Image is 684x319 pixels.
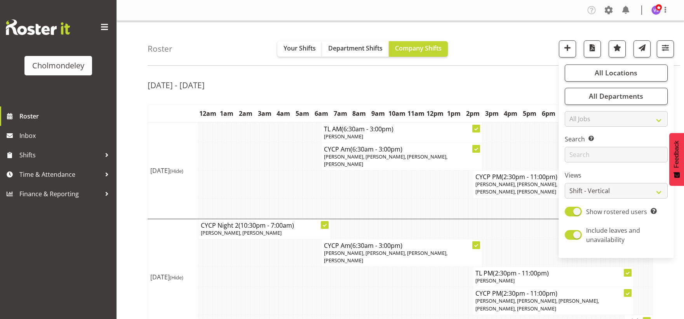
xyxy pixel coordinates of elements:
th: 1am [217,105,236,122]
button: Highlight an important date within the roster. [609,40,626,58]
h4: CYCP Am [324,145,480,153]
div: Cholmondeley [32,60,84,71]
button: Company Shifts [389,41,448,57]
span: Inbox [19,130,113,141]
h4: Roster [148,44,172,53]
th: 7pm [558,105,577,122]
span: (Hide) [170,274,183,281]
span: All Departments [589,91,643,101]
span: (6:30am - 3:00pm) [350,241,402,250]
button: Send a list of all shifts for the selected filtered period to all rostered employees. [634,40,651,58]
th: 12am [198,105,218,122]
th: 2am [236,105,255,122]
th: 3pm [482,105,501,122]
th: 6am [312,105,331,122]
span: [PERSON_NAME], [PERSON_NAME], [PERSON_NAME], [PERSON_NAME] [324,153,447,167]
th: 8am [350,105,369,122]
th: 11am [407,105,426,122]
span: [PERSON_NAME], [PERSON_NAME], [PERSON_NAME], [PERSON_NAME], [PERSON_NAME] [475,181,599,195]
span: Time & Attendance [19,169,101,180]
th: 5am [293,105,312,122]
span: (2:30pm - 11:00pm) [493,269,549,277]
span: [PERSON_NAME] [475,277,515,284]
button: All Departments [565,88,668,105]
th: 7am [331,105,350,122]
span: (10:30pm - 7:00am) [238,221,294,230]
span: (2:30pm - 11:00pm) [501,173,557,181]
h4: TL AM [324,125,480,133]
button: Download a PDF of the roster according to the set date range. [584,40,601,58]
span: Company Shifts [395,44,442,52]
button: Add a new shift [559,40,576,58]
td: [DATE] [148,122,198,219]
img: Rosterit website logo [6,19,70,35]
th: 10am [388,105,407,122]
label: Search [565,134,668,144]
th: 4pm [501,105,520,122]
button: All Locations [565,64,668,82]
span: Shifts [19,149,101,161]
h4: CYCP PM [475,289,631,297]
span: Roster [19,110,113,122]
span: All Locations [595,68,637,77]
span: (6:30am - 3:00pm) [350,145,402,153]
input: Search [565,147,668,162]
span: (6:30am - 3:00pm) [341,125,393,133]
span: [PERSON_NAME], [PERSON_NAME], [PERSON_NAME], [PERSON_NAME], [PERSON_NAME] [475,297,599,312]
h2: [DATE] - [DATE] [148,80,205,90]
span: (Hide) [170,167,183,174]
span: Your Shifts [284,44,316,52]
span: Department Shifts [328,44,383,52]
span: (2:30pm - 11:00pm) [501,289,557,298]
span: Finance & Reporting [19,188,101,200]
h4: CYCP PM [475,173,631,181]
span: [PERSON_NAME], [PERSON_NAME] [201,229,282,236]
th: 1pm [444,105,463,122]
th: 12pm [426,105,445,122]
span: [PERSON_NAME], [PERSON_NAME], [PERSON_NAME], [PERSON_NAME] [324,249,447,264]
th: 4am [274,105,293,122]
button: Department Shifts [322,41,389,57]
th: 3am [255,105,274,122]
span: [PERSON_NAME] [324,133,363,140]
label: Views [565,171,668,180]
button: Feedback - Show survey [669,133,684,186]
th: 5pm [520,105,539,122]
h4: CYCP Night 2 [201,221,328,229]
th: 6pm [539,105,558,122]
span: Show rostered users [586,207,647,216]
th: 2pm [463,105,482,122]
h4: TL PM [475,269,631,277]
span: Include leaves and unavailability [586,226,640,244]
button: Filter Shifts [657,40,674,58]
h4: CYCP Am [324,242,480,249]
th: 9am [369,105,388,122]
span: Feedback [673,141,680,168]
button: Your Shifts [277,41,322,57]
img: victoria-spackman5507.jpg [651,5,661,15]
